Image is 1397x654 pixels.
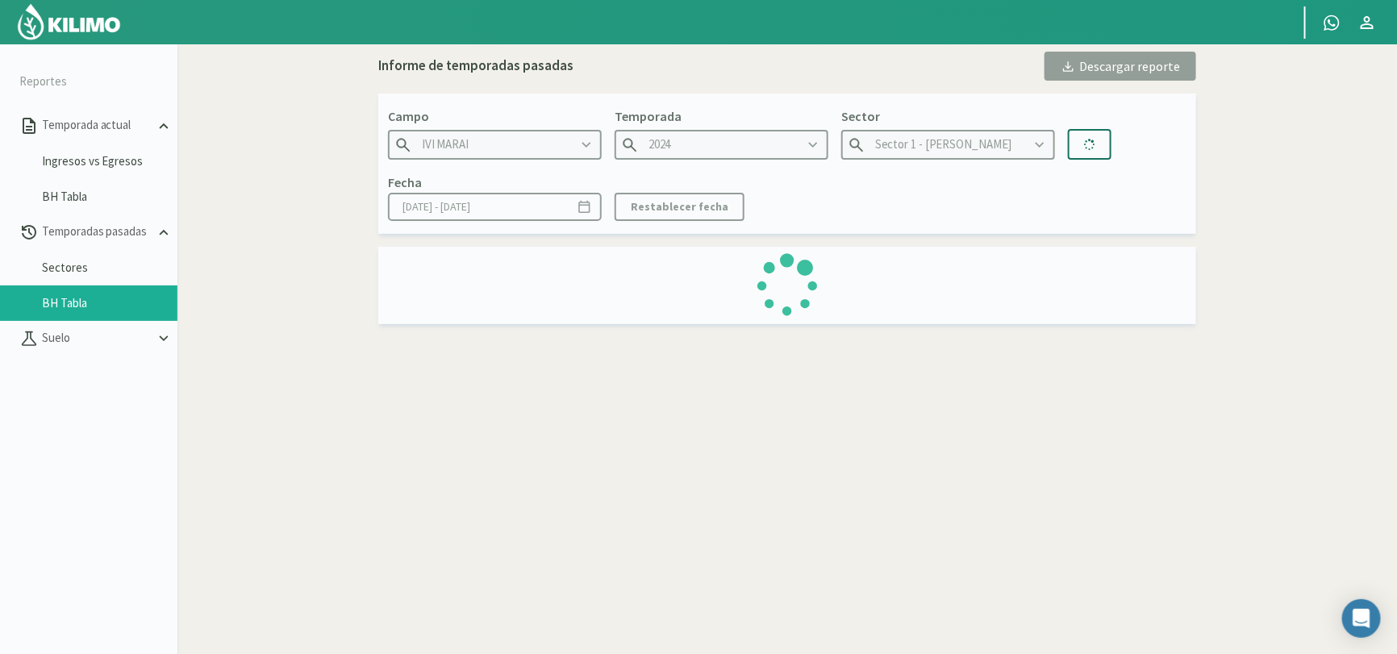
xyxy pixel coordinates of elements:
[615,106,828,126] p: Temporada
[388,173,422,192] p: Fecha
[42,154,177,169] a: Ingresos vs Egresos
[39,329,155,348] p: Suelo
[42,296,177,310] a: BH Tabla
[16,2,122,41] img: Kilimo
[841,106,1055,126] p: Sector
[615,130,828,160] input: Escribe para buscar
[39,223,155,241] p: Temporadas pasadas
[42,190,177,204] a: BH Tabla
[39,116,155,135] p: Temporada actual
[42,260,177,275] a: Sectores
[1342,599,1381,638] div: Open Intercom Messenger
[388,193,602,221] input: dd/mm/yyyy - dd/mm/yyyy
[378,56,573,77] div: Informe de temporadas pasadas
[388,106,602,126] p: Campo
[841,130,1055,160] input: Escribe para buscar
[388,130,602,160] input: Escribe para buscar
